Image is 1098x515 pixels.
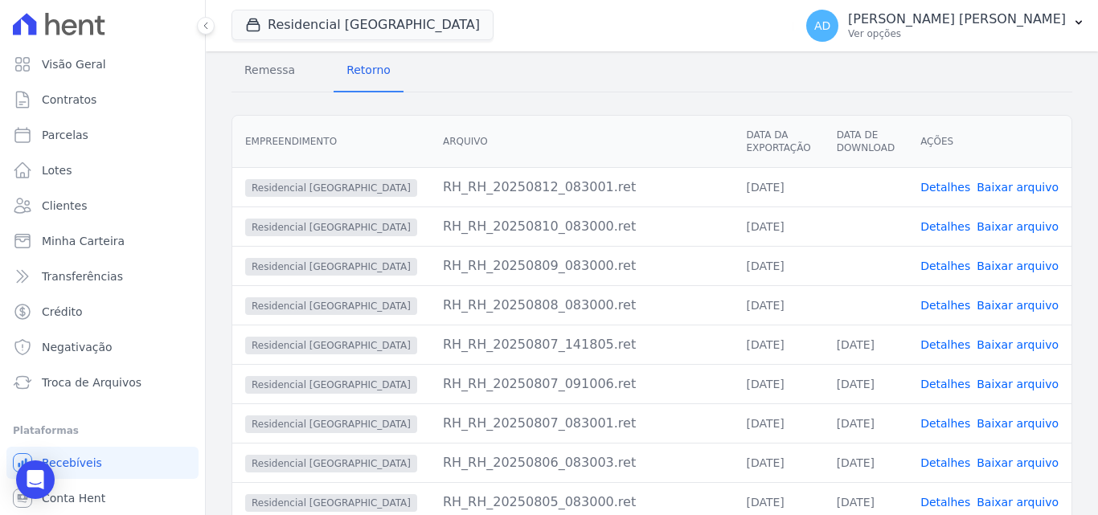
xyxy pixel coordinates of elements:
th: Empreendimento [232,116,430,168]
a: Baixar arquivo [977,220,1059,233]
a: Detalhes [920,220,970,233]
span: Troca de Arquivos [42,374,141,390]
span: Remessa [235,54,305,86]
div: RH_RH_20250809_083000.ret [443,256,721,276]
a: Negativação [6,331,199,363]
div: RH_RH_20250810_083000.ret [443,217,721,236]
td: [DATE] [824,403,907,443]
th: Arquivo [430,116,734,168]
a: Parcelas [6,119,199,151]
div: RH_RH_20250808_083000.ret [443,296,721,315]
span: Transferências [42,268,123,284]
div: RH_RH_20250812_083001.ret [443,178,721,197]
div: RH_RH_20250806_083003.ret [443,453,721,472]
td: [DATE] [733,246,823,285]
a: Baixar arquivo [977,496,1059,509]
a: Detalhes [920,181,970,194]
td: [DATE] [733,206,823,246]
a: Baixar arquivo [977,299,1059,312]
div: RH_RH_20250807_141805.ret [443,335,721,354]
button: AD [PERSON_NAME] [PERSON_NAME] Ver opções [793,3,1098,48]
button: Residencial [GEOGRAPHIC_DATA] [231,10,494,40]
span: Residencial [GEOGRAPHIC_DATA] [245,258,417,276]
div: Plataformas [13,421,192,440]
td: [DATE] [824,325,907,364]
a: Detalhes [920,496,970,509]
a: Crédito [6,296,199,328]
p: [PERSON_NAME] [PERSON_NAME] [848,11,1066,27]
a: Detalhes [920,260,970,272]
span: Residencial [GEOGRAPHIC_DATA] [245,219,417,236]
a: Troca de Arquivos [6,366,199,399]
a: Recebíveis [6,447,199,479]
span: AD [814,20,830,31]
span: Parcelas [42,127,88,143]
div: RH_RH_20250807_083001.ret [443,414,721,433]
span: Residencial [GEOGRAPHIC_DATA] [245,297,417,315]
a: Detalhes [920,299,970,312]
span: Retorno [337,54,400,86]
span: Negativação [42,339,113,355]
td: [DATE] [824,364,907,403]
a: Detalhes [920,417,970,430]
span: Lotes [42,162,72,178]
a: Detalhes [920,378,970,390]
span: Residencial [GEOGRAPHIC_DATA] [245,376,417,394]
td: [DATE] [733,364,823,403]
span: Residencial [GEOGRAPHIC_DATA] [245,337,417,354]
span: Residencial [GEOGRAPHIC_DATA] [245,494,417,512]
th: Data de Download [824,116,907,168]
a: Conta Hent [6,482,199,514]
a: Clientes [6,190,199,222]
a: Lotes [6,154,199,186]
span: Residencial [GEOGRAPHIC_DATA] [245,455,417,472]
span: Conta Hent [42,490,105,506]
th: Ações [907,116,1071,168]
a: Detalhes [920,338,970,351]
td: [DATE] [733,325,823,364]
td: [DATE] [824,443,907,482]
div: RH_RH_20250807_091006.ret [443,374,721,394]
span: Clientes [42,198,87,214]
span: Visão Geral [42,56,106,72]
span: Recebíveis [42,455,102,471]
a: Baixar arquivo [977,338,1059,351]
a: Transferências [6,260,199,292]
a: Baixar arquivo [977,456,1059,469]
td: [DATE] [733,443,823,482]
a: Remessa [231,51,308,92]
a: Baixar arquivo [977,260,1059,272]
span: Minha Carteira [42,233,125,249]
td: [DATE] [733,403,823,443]
div: RH_RH_20250805_083000.ret [443,493,721,512]
div: Open Intercom Messenger [16,460,55,499]
td: [DATE] [733,167,823,206]
p: Ver opções [848,27,1066,40]
a: Minha Carteira [6,225,199,257]
a: Contratos [6,84,199,116]
span: Residencial [GEOGRAPHIC_DATA] [245,415,417,433]
span: Residencial [GEOGRAPHIC_DATA] [245,179,417,197]
td: [DATE] [733,285,823,325]
a: Baixar arquivo [977,378,1059,390]
a: Retorno [334,51,404,92]
span: Contratos [42,92,96,108]
a: Visão Geral [6,48,199,80]
th: Data da Exportação [733,116,823,168]
a: Baixar arquivo [977,417,1059,430]
span: Crédito [42,304,83,320]
a: Baixar arquivo [977,181,1059,194]
a: Detalhes [920,456,970,469]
